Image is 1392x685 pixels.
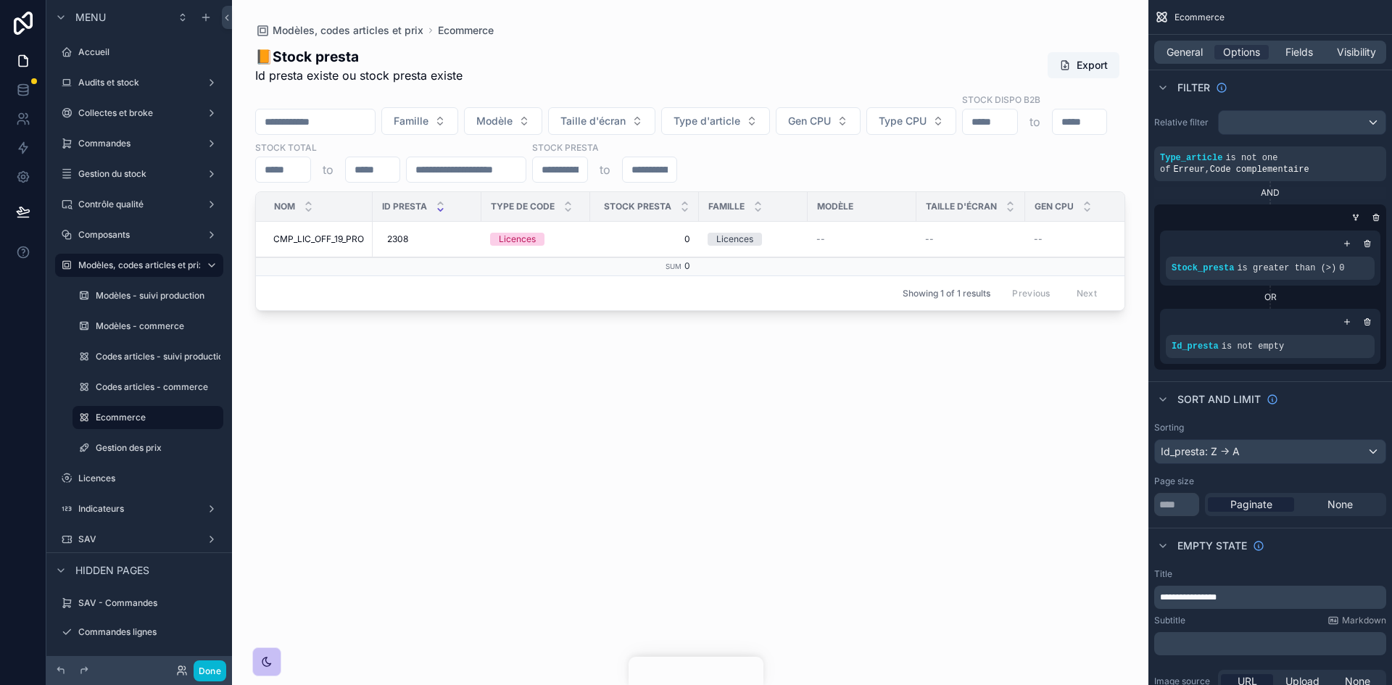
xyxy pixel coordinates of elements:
span: Type CPU [879,114,927,128]
span: Taille d'écran [926,201,997,212]
label: Contrôle qualité [78,199,200,210]
span: Gen CPU [1035,201,1074,212]
a: Modèles - commerce [72,315,223,338]
a: Composants [55,223,223,246]
span: Sort And Limit [1177,392,1261,407]
label: Audits et stock [78,77,200,88]
span: Stock_presta [1172,263,1234,273]
a: SAV [55,528,223,551]
a: Licences [55,467,223,490]
button: Select Button [866,107,956,135]
a: Codes articles - commerce [72,375,223,399]
label: Modèles - suivi production [96,290,220,302]
span: Ecommerce [1174,12,1225,23]
span: Menu [75,10,106,25]
label: Composants [78,229,200,241]
label: Ecommerce [96,412,215,423]
span: Id Presta [382,201,427,212]
label: Indicateurs [78,503,200,515]
p: to [1029,113,1040,130]
span: is greater than (>) [1237,263,1336,273]
button: Id_presta: Z -> A [1154,439,1386,464]
span: Taille d'écran [560,114,626,128]
button: Select Button [661,107,770,135]
button: Done [194,660,226,681]
p: to [323,161,333,178]
span: Famille [708,201,745,212]
h1: 📙Stock presta [255,46,463,67]
label: SAV [78,534,200,545]
a: -- [925,233,1016,245]
div: Licences [499,233,536,246]
div: Id_presta: Z -> A [1155,440,1385,463]
span: Filter [1177,80,1210,95]
span: Type d'article [674,114,740,128]
a: Licences [490,233,581,246]
span: -- [816,233,825,245]
a: Commandes [55,132,223,155]
span: , [1205,165,1210,175]
a: SAV - Commandes [55,591,223,615]
label: SAV - Commandes lignes [78,655,220,667]
label: Commandes lignes [78,626,220,638]
label: Commandes [78,138,200,149]
span: 2308 [387,233,408,245]
label: Title [1154,568,1172,580]
span: Visibility [1337,45,1376,59]
button: Select Button [464,107,542,135]
a: -- [816,233,908,245]
a: Licences [708,233,799,246]
span: Modèle [817,201,853,212]
span: Stock presta [604,201,671,212]
a: Modèles - suivi production [72,284,223,307]
a: Ecommerce [72,406,223,429]
label: Stock dispo B2B [962,93,1040,106]
a: Ecommerce [438,23,494,38]
span: Markdown [1342,615,1386,626]
span: Erreur Code complementaire [1173,165,1309,175]
span: -- [1034,233,1043,245]
div: scrollable content [1154,586,1386,609]
span: Id_presta [1172,341,1219,352]
span: None [1327,497,1353,512]
span: Paginate [1230,497,1272,512]
label: Modèles, codes articles et prix [78,260,204,271]
div: scrollable content [1154,632,1386,655]
span: General [1167,45,1203,59]
a: Modèles, codes articles et prix [55,254,223,277]
a: 2308 [381,228,473,251]
a: Indicateurs [55,497,223,520]
a: 0 [599,233,690,245]
span: Modèle [476,114,513,128]
a: Codes articles - suivi production [72,345,223,368]
a: Gestion du stock [55,162,223,186]
span: Modèles, codes articles et prix [273,23,423,38]
a: CMP_LIC_OFF_19_PRO [273,233,364,245]
span: -- [925,233,934,245]
span: 0 [684,260,690,271]
a: Markdown [1327,615,1386,626]
label: Codes articles - commerce [96,381,220,393]
label: Gestion du stock [78,168,200,180]
span: Gen CPU [788,114,831,128]
span: 0 [1339,263,1344,273]
button: Export [1048,52,1119,78]
label: Codes articles - suivi production [96,351,228,362]
span: Id presta existe ou stock presta existe [255,67,463,84]
label: SAV - Commandes [78,597,220,609]
span: is not empty [1222,341,1284,352]
div: OR [1160,291,1380,303]
button: Select Button [776,107,861,135]
p: to [600,161,610,178]
span: Empty state [1177,539,1247,553]
button: Select Button [381,107,458,135]
a: Collectes et broke [55,101,223,125]
span: Options [1223,45,1260,59]
label: Modèles - commerce [96,320,220,332]
label: Relative filter [1154,117,1212,128]
span: Showing 1 of 1 results [903,288,990,299]
label: Licences [78,473,220,484]
a: Contrôle qualité [55,193,223,216]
